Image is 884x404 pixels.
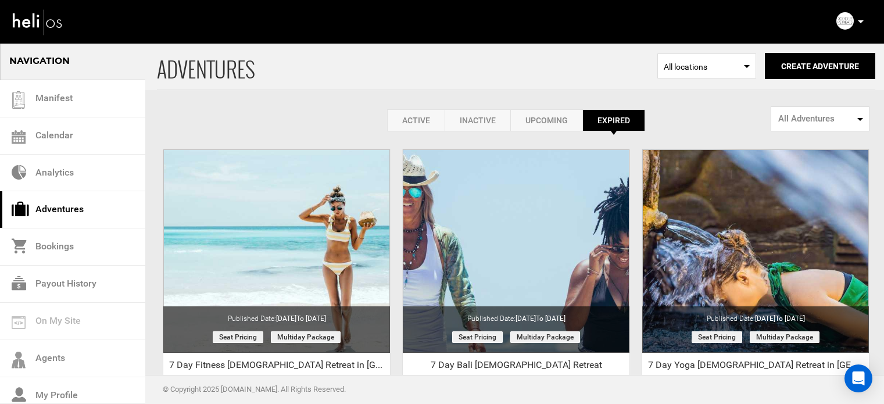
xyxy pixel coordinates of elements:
[765,53,875,79] button: Create Adventure
[510,331,580,343] span: Multiday package
[296,314,326,323] span: to [DATE]
[12,352,26,369] img: agents-icon.svg
[582,109,645,131] a: Expired
[657,53,756,78] span: Select box activate
[510,109,582,131] a: Upcoming
[445,109,510,131] a: Inactive
[692,331,742,343] span: Seat Pricing
[271,331,341,343] span: Multiday package
[778,113,854,125] span: All Adventures
[213,331,263,343] span: Seat Pricing
[516,314,566,323] span: [DATE]
[12,130,26,144] img: calendar.svg
[12,316,26,329] img: on_my_site.svg
[387,109,445,131] a: Active
[642,359,869,376] div: 7 Day Yoga [DEMOGRAPHIC_DATA] Retreat in [GEOGRAPHIC_DATA]
[12,6,64,37] img: heli-logo
[10,91,27,109] img: guest-list.svg
[163,306,390,324] div: Published Date:
[755,314,805,323] span: [DATE]
[452,331,503,343] span: Seat Pricing
[163,359,390,376] div: 7 Day Fitness [DEMOGRAPHIC_DATA] Retreat in [GEOGRAPHIC_DATA]
[157,42,657,90] span: ADVENTURES
[403,359,629,376] div: 7 Day Bali [DEMOGRAPHIC_DATA] Retreat
[775,314,805,323] span: to [DATE]
[403,306,629,324] div: Published Date:
[276,314,326,323] span: [DATE]
[642,306,869,324] div: Published Date:
[844,364,872,392] div: Open Intercom Messenger
[664,61,750,73] span: All locations
[836,12,854,30] img: img_09be645edb38b02e16cabfb3506ec9e5.png
[536,314,566,323] span: to [DATE]
[750,331,819,343] span: Multiday package
[771,106,869,131] button: All Adventures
